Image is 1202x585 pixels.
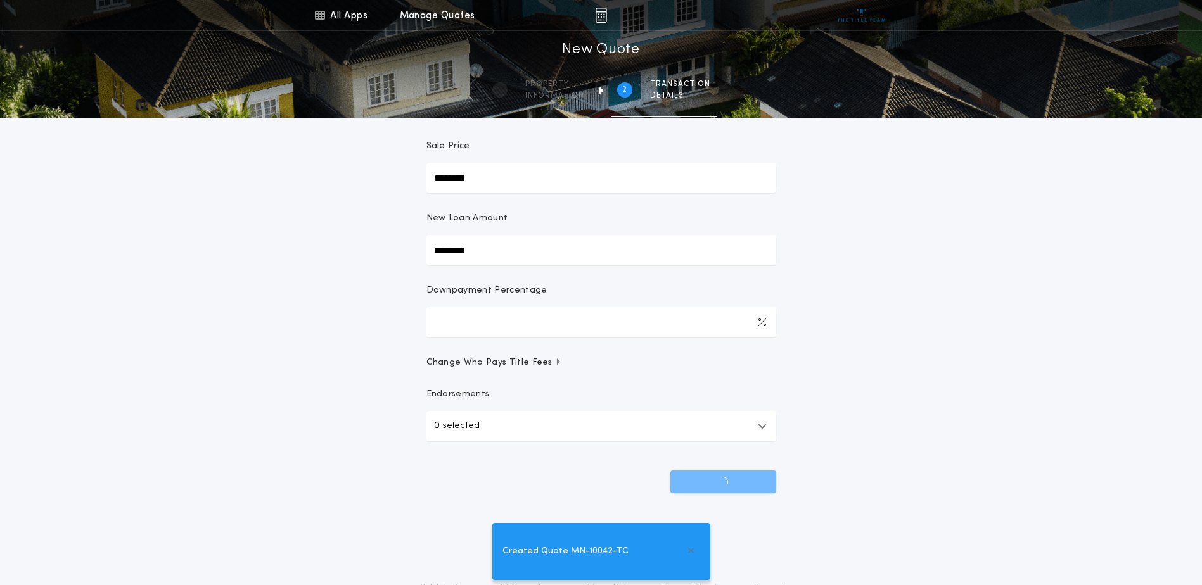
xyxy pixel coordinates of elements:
p: New Loan Amount [426,212,508,225]
span: Transaction [650,79,710,89]
span: Property [525,79,584,89]
span: information [525,91,584,101]
input: Downpayment Percentage [426,307,776,337]
span: Created Quote MN-10042-TC [502,544,629,558]
p: Downpayment Percentage [426,284,547,297]
span: details [650,91,710,101]
button: Change Who Pays Title Fees [426,356,776,369]
span: Change Who Pays Title Fees [426,356,563,369]
h2: 2 [622,85,627,95]
p: Endorsements [426,388,776,401]
button: 0 selected [426,411,776,441]
h1: New Quote [562,40,639,60]
input: New Loan Amount [426,235,776,265]
img: img [595,8,607,23]
input: Sale Price [426,163,776,193]
img: vs-icon [838,9,885,22]
p: Sale Price [426,140,470,153]
p: 0 selected [434,418,480,434]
